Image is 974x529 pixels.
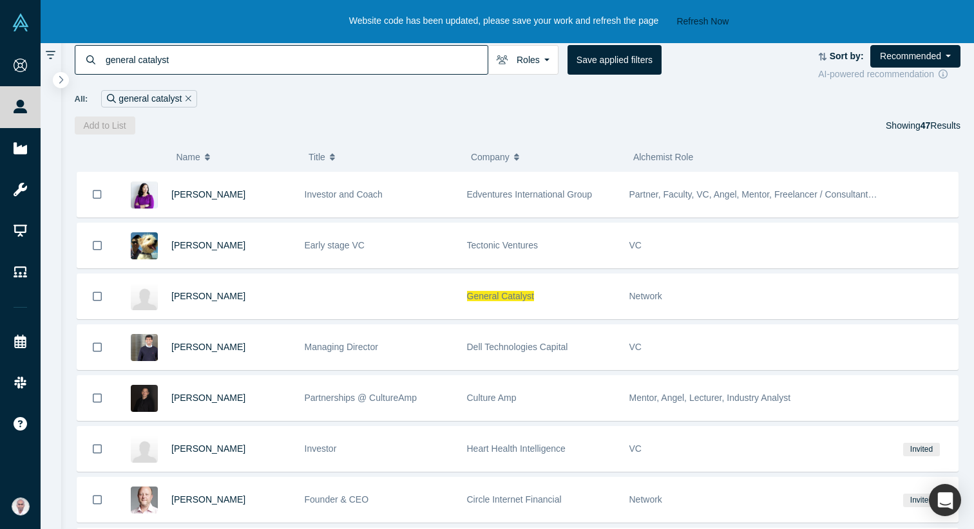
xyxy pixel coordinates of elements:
img: Alchemist Vault Logo [12,14,30,32]
img: Sarah K Lee's Profile Image [131,181,158,209]
span: Mentor, Angel, Lecturer, Industry Analyst [629,393,791,403]
span: Network [629,494,662,505]
a: [PERSON_NAME] [171,240,245,250]
img: Katie Hughes's Profile Image [131,283,158,310]
button: Refresh Now [672,14,733,30]
input: Search by name, title, company, summary, expertise, investment criteria or topics of focus [104,44,488,75]
a: [PERSON_NAME] [171,189,245,200]
span: Name [176,144,200,171]
span: Dell Technologies Capital [467,342,568,352]
strong: 47 [921,120,931,131]
a: [PERSON_NAME] [171,342,245,352]
a: [PERSON_NAME] [171,291,245,301]
span: Invited [903,494,939,507]
span: Title [309,144,325,171]
button: Bookmark [77,427,117,471]
a: [PERSON_NAME] [171,443,245,454]
span: Managing Director [305,342,378,352]
span: VC [629,240,642,250]
img: Olivia Lew's Profile Image [131,436,158,463]
img: Jeremy Allaire's Profile Image [131,487,158,514]
span: VC [629,342,642,352]
span: Tectonic Ventures [467,240,539,250]
span: Company [471,144,510,171]
span: VC [629,443,642,454]
span: Circle Internet Financial [467,494,562,505]
button: Remove Filter [182,91,191,106]
div: Showing [886,116,960,135]
button: Save applied filters [568,45,662,75]
span: Edventures International Group [467,189,593,200]
button: Title [309,144,457,171]
span: Invited [903,443,939,456]
span: Alchemist Role [633,152,693,162]
strong: Sort by: [830,51,864,61]
span: Investor [305,443,337,454]
button: Bookmark [77,325,117,369]
span: Partnerships @ CultureAmp [305,393,417,403]
a: [PERSON_NAME] [171,393,245,403]
button: Name [176,144,295,171]
span: Founder & CEO [305,494,369,505]
button: Bookmark [77,172,117,217]
button: Bookmark [77,478,117,522]
span: Investor and Coach [305,189,383,200]
button: Roles [488,45,559,75]
span: General Catalyst [467,291,534,301]
span: Culture Amp [467,393,517,403]
div: AI-powered recommendation [818,68,960,81]
img: Vetri Venthan Elango's Account [12,497,30,515]
span: Network [629,291,662,301]
button: Company [471,144,620,171]
button: Bookmark [77,376,117,420]
button: Bookmark [77,223,117,268]
div: general catalyst [101,90,197,107]
span: Early stage VC [305,240,365,250]
img: Justin Vandehey's Profile Image [131,385,158,412]
span: All: [75,93,88,106]
button: Bookmark [77,274,117,319]
a: [PERSON_NAME] [171,494,245,505]
button: Add to List [75,116,135,135]
img: Deepak Jeevankumar's Profile Image [131,334,158,361]
span: Results [921,120,960,131]
span: Heart Health Intelligence [467,443,566,454]
button: Recommended [870,45,960,68]
img: Juan Luis Leungli's Profile Image [131,232,158,259]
